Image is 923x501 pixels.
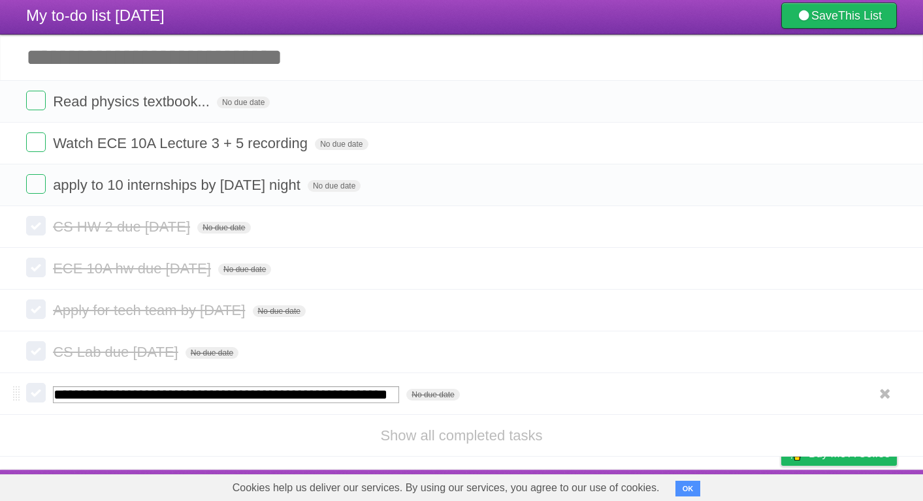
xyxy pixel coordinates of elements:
span: Buy me a coffee [809,442,890,465]
span: No due date [406,389,459,401]
label: Done [26,91,46,110]
span: CS HW 2 due [DATE] [53,219,193,235]
label: Done [26,174,46,194]
a: SaveThis List [781,3,897,29]
button: OK [675,481,701,496]
span: No due date [253,305,306,317]
label: Done [26,258,46,277]
a: Developers [651,473,704,498]
span: No due date [308,180,361,192]
b: This List [838,9,882,22]
a: Show all completed tasks [380,427,542,444]
span: Read physics textbook... [53,93,213,110]
label: Done [26,299,46,319]
span: ECE 10A hw due [DATE] [53,260,214,277]
span: Cookies help us deliver our services. By using our services, you agree to our use of cookies. [219,475,673,501]
span: apply to 10 internships by [DATE] night [53,177,304,193]
span: No due date [218,264,271,275]
span: Apply for tech team by [DATE] [53,302,248,318]
span: Watch ECE 10A Lecture 3 + 5 recording [53,135,311,151]
a: Suggest a feature [815,473,897,498]
label: Done [26,132,46,152]
label: Done [26,383,46,402]
a: Terms [720,473,749,498]
label: Done [26,216,46,235]
a: About [607,473,635,498]
span: No due date [197,222,250,234]
a: Privacy [764,473,798,498]
label: Done [26,341,46,361]
span: My to-do list [DATE] [26,7,165,24]
span: No due date [186,347,238,359]
span: No due date [315,138,368,150]
span: CS Lab due [DATE] [53,344,182,360]
span: No due date [217,97,270,108]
